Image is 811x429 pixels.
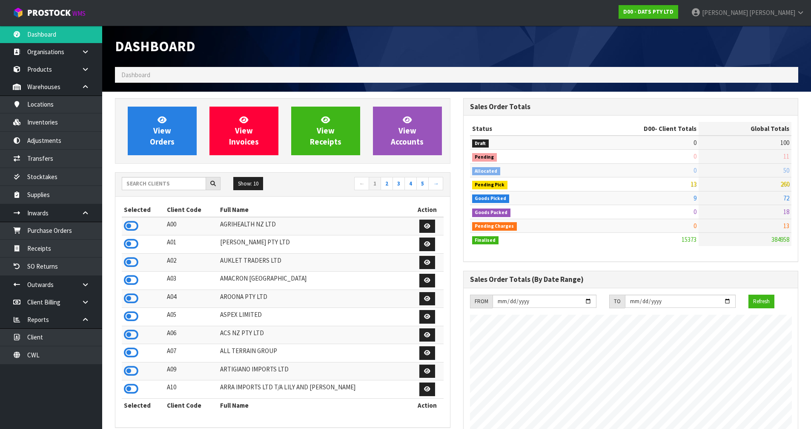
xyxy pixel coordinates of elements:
[783,208,789,216] span: 18
[644,125,655,133] span: D00
[165,344,218,362] td: A07
[13,7,23,18] img: cube-alt.png
[122,203,165,217] th: Selected
[694,194,696,202] span: 9
[470,122,576,136] th: Status
[165,380,218,399] td: A10
[411,398,444,412] th: Action
[218,380,411,399] td: ARRA IMPORTS LTD T/A LILY AND [PERSON_NAME]
[682,235,696,243] span: 15373
[691,180,696,188] span: 13
[165,398,218,412] th: Client Code
[472,167,501,176] span: Allocated
[291,107,360,155] a: ViewReceipts
[369,177,381,191] a: 1
[783,152,789,160] span: 11
[381,177,393,191] a: 2
[694,152,696,160] span: 0
[472,236,499,245] span: Finalised
[218,362,411,380] td: ARTIGIANO IMPORTS LTD
[694,208,696,216] span: 0
[310,115,341,147] span: View Receipts
[780,139,789,147] span: 100
[609,295,625,308] div: TO
[233,177,263,191] button: Show: 10
[416,177,429,191] a: 5
[391,115,424,147] span: View Accounts
[218,290,411,308] td: AROONA PTY LTD
[354,177,369,191] a: ←
[165,308,218,326] td: A05
[694,139,696,147] span: 0
[218,203,411,217] th: Full Name
[165,235,218,254] td: A01
[218,272,411,290] td: AMACRON [GEOGRAPHIC_DATA]
[470,275,792,284] h3: Sales Order Totals (By Date Range)
[783,222,789,230] span: 13
[749,9,795,17] span: [PERSON_NAME]
[115,37,195,55] span: Dashboard
[694,222,696,230] span: 0
[218,398,411,412] th: Full Name
[218,217,411,235] td: AGRIHEALTH NZ LTD
[209,107,278,155] a: ViewInvoices
[404,177,417,191] a: 4
[72,9,86,17] small: WMS
[165,272,218,290] td: A03
[121,71,150,79] span: Dashboard
[472,139,489,148] span: Draft
[472,181,508,189] span: Pending Pick
[472,209,511,217] span: Goods Packed
[472,153,497,162] span: Pending
[165,326,218,344] td: A06
[150,115,175,147] span: View Orders
[373,107,442,155] a: ViewAccounts
[748,295,774,308] button: Refresh
[27,7,71,18] span: ProStock
[702,9,748,17] span: [PERSON_NAME]
[470,103,792,111] h3: Sales Order Totals
[218,326,411,344] td: ACS NZ PTY LTD
[218,253,411,272] td: AUKLET TRADERS LTD
[470,295,493,308] div: FROM
[229,115,259,147] span: View Invoices
[165,362,218,380] td: A09
[128,107,197,155] a: ViewOrders
[576,122,699,136] th: - Client Totals
[122,177,206,190] input: Search clients
[218,308,411,326] td: ASPEX LIMITED
[165,217,218,235] td: A00
[218,235,411,254] td: [PERSON_NAME] PTY LTD
[165,203,218,217] th: Client Code
[694,166,696,174] span: 0
[472,194,510,203] span: Goods Picked
[783,194,789,202] span: 72
[472,222,517,231] span: Pending Charges
[165,253,218,272] td: A02
[623,8,673,15] strong: D00 - DATS PTY LTD
[289,177,444,192] nav: Page navigation
[428,177,443,191] a: →
[771,235,789,243] span: 384958
[165,290,218,308] td: A04
[783,166,789,174] span: 50
[699,122,791,136] th: Global Totals
[122,398,165,412] th: Selected
[619,5,678,19] a: D00 - DATS PTY LTD
[218,344,411,362] td: ALL TERRAIN GROUP
[411,203,444,217] th: Action
[780,180,789,188] span: 260
[393,177,405,191] a: 3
